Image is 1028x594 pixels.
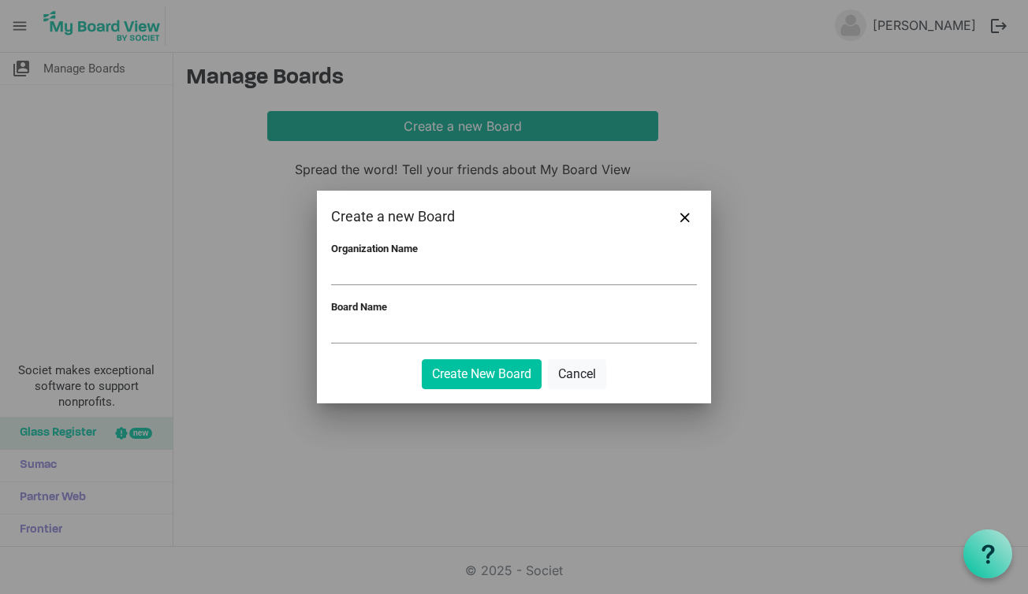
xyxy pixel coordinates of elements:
[331,205,624,228] div: Create a new Board
[422,359,542,389] button: Create New Board
[331,243,418,254] label: Organization Name
[331,301,387,313] label: Board Name
[673,205,697,228] button: Close
[548,359,606,389] button: Cancel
